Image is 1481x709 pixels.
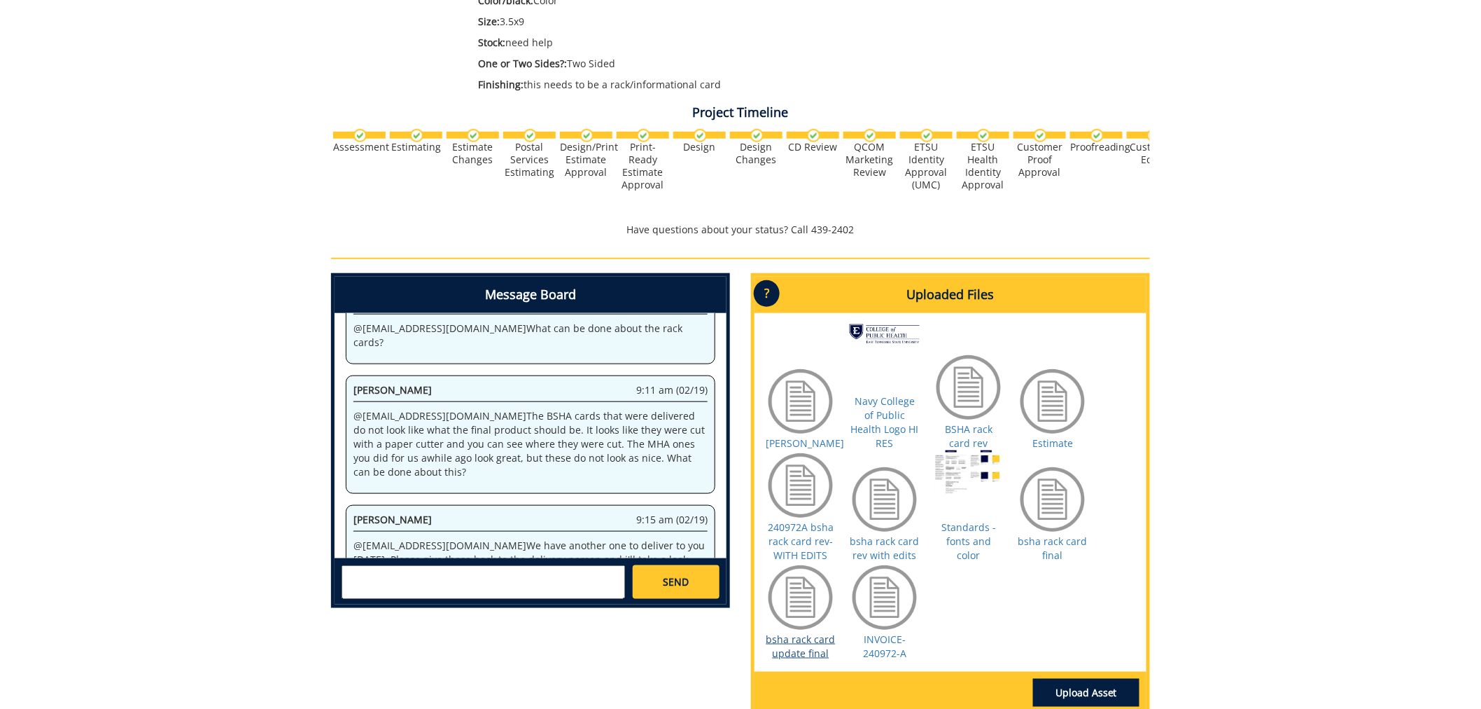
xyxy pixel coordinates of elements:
[766,436,844,450] a: [PERSON_NAME]
[353,409,708,479] p: @ [EMAIL_ADDRESS][DOMAIN_NAME] The BSHA cards that were delivered do not look like what the final...
[478,57,1026,71] p: Two Sided
[353,322,708,350] p: @ [EMAIL_ADDRESS][DOMAIN_NAME] What can be done about the rack cards?
[787,141,839,153] div: CD Review
[945,422,992,450] a: BSHA rack card rev
[478,36,1026,50] p: need help
[333,141,386,153] div: Assessment
[410,129,423,142] img: checkmark
[694,129,707,142] img: checkmark
[342,565,625,599] textarea: messageToSend
[1032,436,1073,450] a: Estimate
[353,513,432,526] span: [PERSON_NAME]
[863,633,906,660] a: INVOICE-240972-A
[920,129,934,142] img: checkmark
[766,633,836,660] a: bsha rack card update final
[957,141,1009,191] div: ETSU Health Identity Approval
[851,394,919,450] a: Navy College of Public Health Logo HI RES
[1147,129,1160,142] img: checkmark
[478,57,567,70] span: One or Two Sides?:
[637,129,650,142] img: checkmark
[750,129,764,142] img: checkmark
[331,106,1150,120] h4: Project Timeline
[633,565,720,599] a: SEND
[478,78,1026,92] p: this needs to be a rack/informational card
[580,129,594,142] img: checkmark
[754,277,1146,313] h4: Uploaded Files
[1034,129,1047,142] img: checkmark
[1018,535,1088,562] a: bsha rack card final
[977,129,990,142] img: checkmark
[467,129,480,142] img: checkmark
[617,141,669,191] div: Print-Ready Estimate Approval
[524,129,537,142] img: checkmark
[353,539,708,581] p: @ [EMAIL_ADDRESS][DOMAIN_NAME] We have another one to deliver to you [DATE]. Please give those ba...
[843,141,896,179] div: QCOM Marketing Review
[807,129,820,142] img: checkmark
[636,513,708,527] span: 9:15 am (02/19)
[663,575,689,589] span: SEND
[478,78,524,91] span: Finishing:
[478,36,505,49] span: Stock:
[335,277,727,313] h4: Message Board
[636,383,708,397] span: 9:11 am (02/19)
[1127,141,1179,166] div: Customer Edits
[1090,129,1104,142] img: checkmark
[447,141,499,166] div: Estimate Changes
[900,141,953,191] div: ETSU Identity Approval (UMC)
[353,129,367,142] img: checkmark
[390,141,442,153] div: Estimating
[478,15,500,28] span: Size:
[478,15,1026,29] p: 3.5x9
[768,521,834,562] a: 240972A bsha rack card rev-WITH EDITS
[1070,141,1123,153] div: Proofreading
[353,383,432,397] span: [PERSON_NAME]
[503,141,556,179] div: Postal Services Estimating
[560,141,612,179] div: Design/Print Estimate Approval
[331,223,1150,237] p: Have questions about your status? Call 439-2402
[850,535,920,562] a: bsha rack card rev with edits
[941,521,996,562] a: Standards - fonts and color
[730,141,782,166] div: Design Changes
[864,129,877,142] img: checkmark
[1033,679,1139,707] a: Upload Asset
[1013,141,1066,179] div: Customer Proof Approval
[673,141,726,153] div: Design
[754,280,780,307] p: ?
